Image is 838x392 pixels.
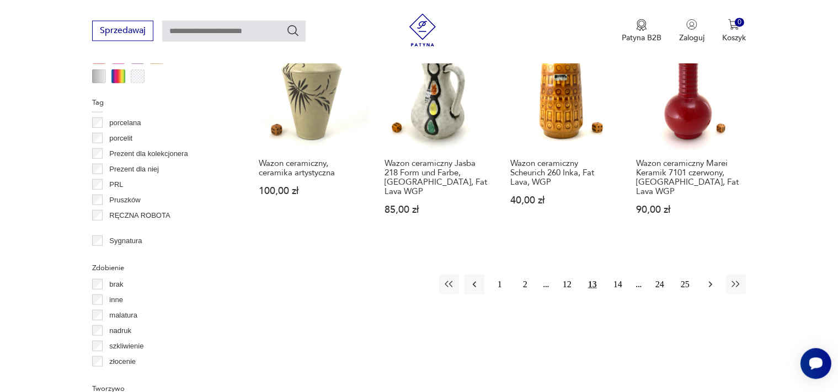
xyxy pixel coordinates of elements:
[510,158,615,186] h3: Wazon ceramiczny Scheurich 260 Inka, Fat Lava, WGP
[92,28,153,35] a: Sprzedawaj
[608,274,628,294] button: 14
[622,19,661,43] button: Patyna B2B
[622,19,661,43] a: Ikona medaluPatyna B2B
[490,274,510,294] button: 1
[109,116,141,128] p: porcelana
[109,163,159,175] p: Prezent dla niej
[515,274,535,294] button: 2
[92,261,227,273] p: Zdobienie
[583,274,602,294] button: 13
[385,158,489,196] h3: Wazon ceramiczny Jasba 218 Form und Farbe, [GEOGRAPHIC_DATA], Fat Lava WGP
[109,147,188,159] p: Prezent dla kolekcjonera
[109,132,132,144] p: porcelit
[679,19,704,43] button: Zaloguj
[380,35,494,235] a: Wazon ceramiczny Jasba 218 Form und Farbe, West Germany, Fat Lava WGPWazon ceramiczny Jasba 218 F...
[622,33,661,43] p: Patyna B2B
[722,33,746,43] p: Koszyk
[109,234,142,246] p: Sygnatura
[510,195,615,205] p: 40,00 zł
[109,278,123,290] p: brak
[259,186,364,195] p: 100,00 zł
[109,340,143,352] p: szkliwienie
[385,205,489,214] p: 85,00 zł
[650,274,670,294] button: 24
[728,19,739,30] img: Ikona koszyka
[722,19,746,43] button: 0Koszyk
[109,324,131,336] p: nadruk
[557,274,577,294] button: 12
[109,209,170,221] p: RĘCZNA ROBOTA
[686,19,697,30] img: Ikonka użytkownika
[109,293,123,305] p: inne
[92,96,227,108] p: Tag
[109,309,137,321] p: malatura
[109,194,140,206] p: Pruszków
[636,19,647,31] img: Ikona medalu
[92,20,153,41] button: Sprzedawaj
[505,35,620,235] a: Wazon ceramiczny Scheurich 260 Inka, Fat Lava, WGPWazon ceramiczny Scheurich 260 Inka, Fat Lava, ...
[636,158,741,196] h3: Wazon ceramiczny Marei Keramik 7101 czerwony, [GEOGRAPHIC_DATA], Fat Lava WGP
[109,178,123,190] p: PRL
[631,35,746,235] a: Wazon ceramiczny Marei Keramik 7101 czerwony, West Germany, Fat Lava WGPWazon ceramiczny Marei Ke...
[286,24,300,37] button: Szukaj
[800,348,831,379] iframe: Smartsupp widget button
[406,13,439,46] img: Patyna - sklep z meblami i dekoracjami vintage
[109,355,136,367] p: złocenie
[259,158,364,177] h3: Wazon ceramiczny, ceramika artystyczna
[679,33,704,43] p: Zaloguj
[254,35,369,235] a: Wazon ceramiczny, ceramika artystycznaWazon ceramiczny, ceramika artystyczna100,00 zł
[636,205,741,214] p: 90,00 zł
[675,274,695,294] button: 25
[735,18,744,27] div: 0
